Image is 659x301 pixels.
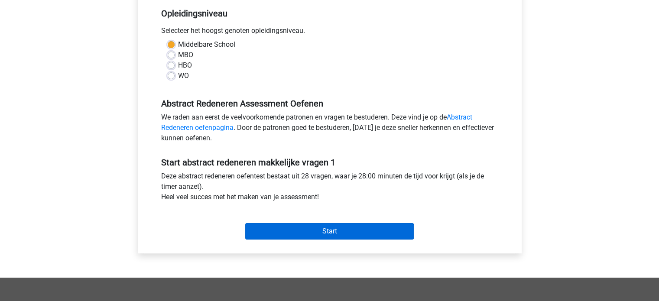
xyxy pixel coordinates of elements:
div: Deze abstract redeneren oefentest bestaat uit 28 vragen, waar je 28:00 minuten de tijd voor krijg... [155,171,505,206]
label: HBO [178,60,192,71]
div: We raden aan eerst de veelvoorkomende patronen en vragen te bestuderen. Deze vind je op de . Door... [155,112,505,147]
div: Selecteer het hoogst genoten opleidingsniveau. [155,26,505,39]
h5: Abstract Redeneren Assessment Oefenen [161,98,498,109]
input: Start [245,223,414,240]
label: Middelbare School [178,39,235,50]
label: WO [178,71,189,81]
h5: Opleidingsniveau [161,5,498,22]
label: MBO [178,50,193,60]
h5: Start abstract redeneren makkelijke vragen 1 [161,157,498,168]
